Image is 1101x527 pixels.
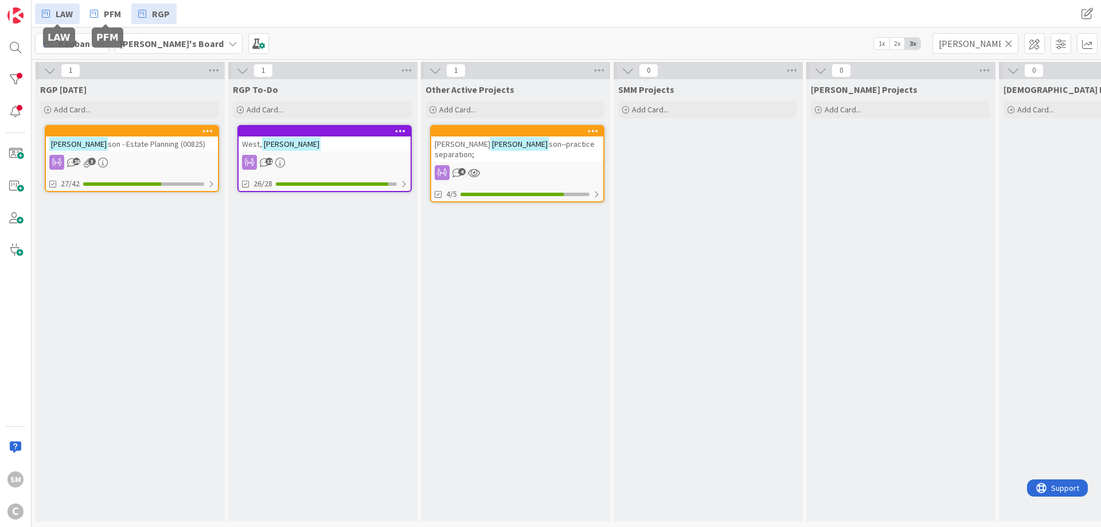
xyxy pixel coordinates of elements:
[239,126,411,151] div: West,[PERSON_NAME]
[831,64,851,77] span: 0
[54,104,91,115] span: Add Card...
[7,471,24,487] div: SM
[40,84,87,95] span: RGP Today
[7,503,24,520] div: C
[458,168,466,175] span: 4
[7,7,24,24] img: Visit kanbanzone.com
[446,188,457,200] span: 4/5
[618,84,674,95] span: SMM Projects
[35,3,80,24] a: LAW
[811,84,918,95] span: Ryan Projects
[632,104,669,115] span: Add Card...
[242,139,262,149] span: West,
[46,126,218,151] div: [PERSON_NAME]son - Estate Planning (00825)
[233,84,278,95] span: RGP To-Do
[247,104,283,115] span: Add Card...
[56,7,73,21] span: LAW
[83,3,128,24] a: PFM
[48,32,71,43] h5: LAW
[425,84,514,95] span: Other Active Projects
[932,33,1018,54] input: Quick Filter...
[435,139,490,149] span: [PERSON_NAME]
[61,178,80,190] span: 27/42
[266,158,273,165] span: 12
[905,38,920,49] span: 3x
[96,32,119,43] h5: PFM
[73,158,80,165] span: 26
[262,137,321,150] mark: [PERSON_NAME]
[120,38,224,49] b: [PERSON_NAME]'s Board
[61,64,80,77] span: 1
[490,137,549,150] mark: [PERSON_NAME]
[874,38,889,49] span: 1x
[1024,64,1044,77] span: 0
[639,64,658,77] span: 0
[88,158,96,165] span: 3
[253,178,272,190] span: 26/28
[435,139,595,159] span: son--practice separation;
[49,137,108,150] mark: [PERSON_NAME]
[104,7,121,21] span: PFM
[108,139,205,149] span: son - Estate Planning (00825)
[24,2,52,15] span: Support
[431,126,603,162] div: [PERSON_NAME][PERSON_NAME]son--practice separation;
[825,104,861,115] span: Add Card...
[253,64,273,77] span: 1
[152,7,170,21] span: RGP
[1017,104,1054,115] span: Add Card...
[131,3,177,24] a: RGP
[889,38,905,49] span: 2x
[439,104,476,115] span: Add Card...
[446,64,466,77] span: 1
